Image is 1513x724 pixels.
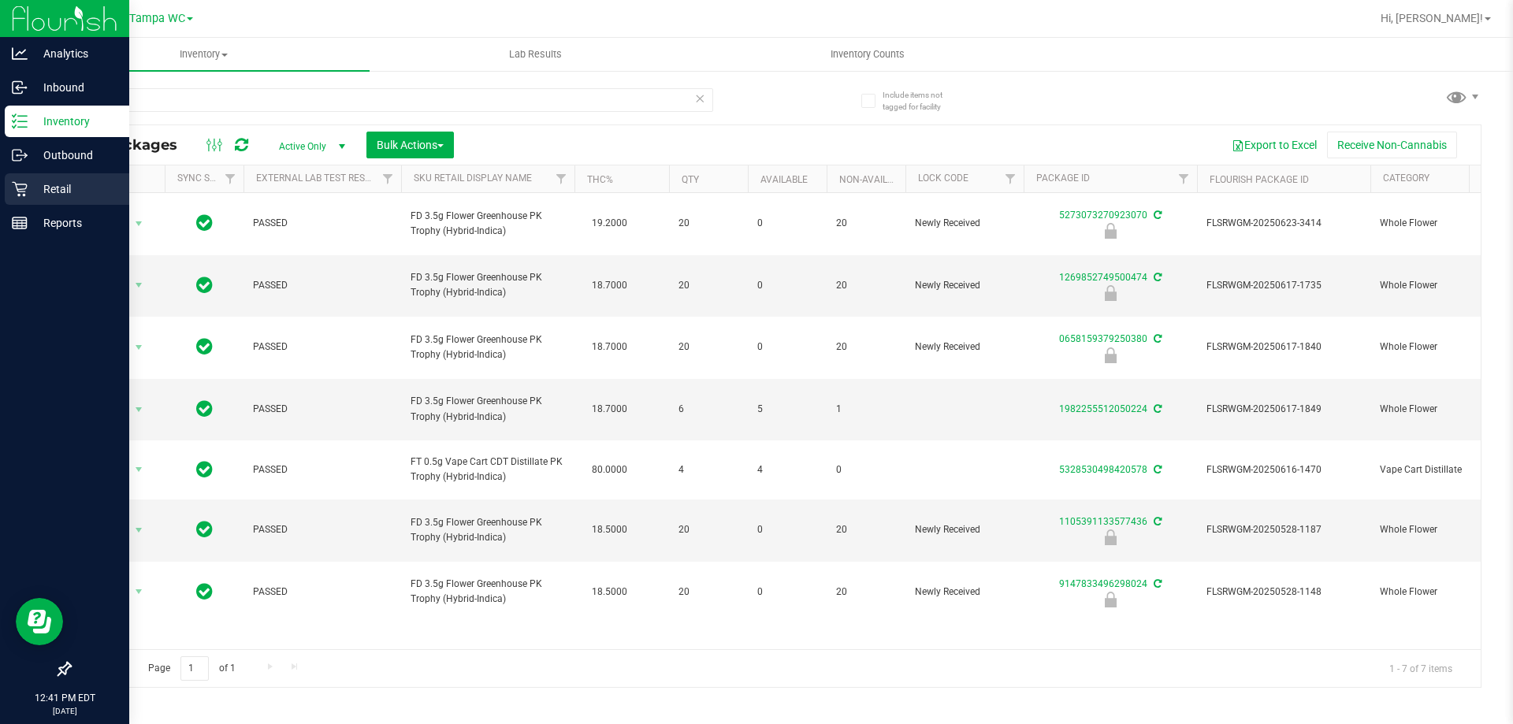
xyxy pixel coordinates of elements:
[584,274,635,297] span: 18.7000
[836,216,896,231] span: 20
[1021,285,1199,301] div: Newly Received
[135,656,248,681] span: Page of 1
[757,340,817,355] span: 0
[1206,278,1361,293] span: FLSRWGM-20250617-1735
[28,213,122,232] p: Reports
[584,518,635,541] span: 18.5000
[1021,223,1199,239] div: Newly Received
[757,522,817,537] span: 0
[82,136,193,154] span: All Packages
[1206,522,1361,537] span: FLSRWGM-20250528-1187
[1206,216,1361,231] span: FLSRWGM-20250623-3414
[1380,340,1499,355] span: Whole Flower
[28,112,122,131] p: Inventory
[548,165,574,192] a: Filter
[414,173,532,184] a: Sku Retail Display Name
[918,173,968,184] a: Lock Code
[584,398,635,421] span: 18.7000
[196,274,213,296] span: In Sync
[38,47,370,61] span: Inventory
[129,581,149,603] span: select
[678,402,738,417] span: 6
[760,174,808,185] a: Available
[196,518,213,540] span: In Sync
[836,278,896,293] span: 20
[1151,464,1162,475] span: Sync from Compliance System
[38,38,370,71] a: Inventory
[998,165,1024,192] a: Filter
[1210,174,1309,185] a: Flourish Package ID
[678,462,738,477] span: 4
[129,399,149,421] span: select
[1327,132,1457,158] button: Receive Non-Cannabis
[28,146,122,165] p: Outbound
[915,216,1014,231] span: Newly Received
[253,522,392,537] span: PASSED
[180,656,209,681] input: 1
[1206,585,1361,600] span: FLSRWGM-20250528-1148
[1381,12,1483,24] span: Hi, [PERSON_NAME]!
[253,340,392,355] span: PASSED
[16,598,63,645] iframe: Resource center
[1377,656,1465,680] span: 1 - 7 of 7 items
[694,88,705,109] span: Clear
[1151,272,1162,283] span: Sync from Compliance System
[1383,173,1429,184] a: Category
[411,332,565,362] span: FD 3.5g Flower Greenhouse PK Trophy (Hybrid-Indica)
[129,336,149,358] span: select
[377,139,444,151] span: Bulk Actions
[701,38,1033,71] a: Inventory Counts
[129,12,185,25] span: Tampa WC
[584,581,635,603] span: 18.5000
[28,78,122,97] p: Inbound
[177,173,238,184] a: Sync Status
[1206,340,1361,355] span: FLSRWGM-20250617-1840
[1021,592,1199,607] div: Newly Received
[1151,210,1162,221] span: Sync from Compliance System
[1206,402,1361,417] span: FLSRWGM-20250617-1849
[129,519,149,541] span: select
[196,336,213,358] span: In Sync
[757,462,817,477] span: 4
[682,174,699,185] a: Qty
[253,278,392,293] span: PASSED
[836,462,896,477] span: 0
[12,147,28,163] inline-svg: Outbound
[28,44,122,63] p: Analytics
[217,165,243,192] a: Filter
[1059,403,1147,414] a: 1982255512050224
[411,270,565,300] span: FD 3.5g Flower Greenhouse PK Trophy (Hybrid-Indica)
[678,278,738,293] span: 20
[1380,402,1499,417] span: Whole Flower
[196,398,213,420] span: In Sync
[256,173,380,184] a: External Lab Test Result
[1380,216,1499,231] span: Whole Flower
[253,216,392,231] span: PASSED
[809,47,926,61] span: Inventory Counts
[1036,173,1090,184] a: Package ID
[678,216,738,231] span: 20
[411,209,565,239] span: FD 3.5g Flower Greenhouse PK Trophy (Hybrid-Indica)
[129,274,149,296] span: select
[411,577,565,607] span: FD 3.5g Flower Greenhouse PK Trophy (Hybrid-Indica)
[12,215,28,231] inline-svg: Reports
[757,402,817,417] span: 5
[1380,278,1499,293] span: Whole Flower
[7,691,122,705] p: 12:41 PM EDT
[12,80,28,95] inline-svg: Inbound
[1206,462,1361,477] span: FLSRWGM-20250616-1470
[1059,210,1147,221] a: 5273073270923070
[69,88,713,112] input: Search Package ID, Item Name, SKU, Lot or Part Number...
[12,46,28,61] inline-svg: Analytics
[1021,529,1199,545] div: Newly Received
[1221,132,1327,158] button: Export to Excel
[196,581,213,603] span: In Sync
[196,212,213,234] span: In Sync
[757,216,817,231] span: 0
[1059,578,1147,589] a: 9147833496298024
[836,402,896,417] span: 1
[129,213,149,235] span: select
[915,522,1014,537] span: Newly Received
[253,402,392,417] span: PASSED
[1380,585,1499,600] span: Whole Flower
